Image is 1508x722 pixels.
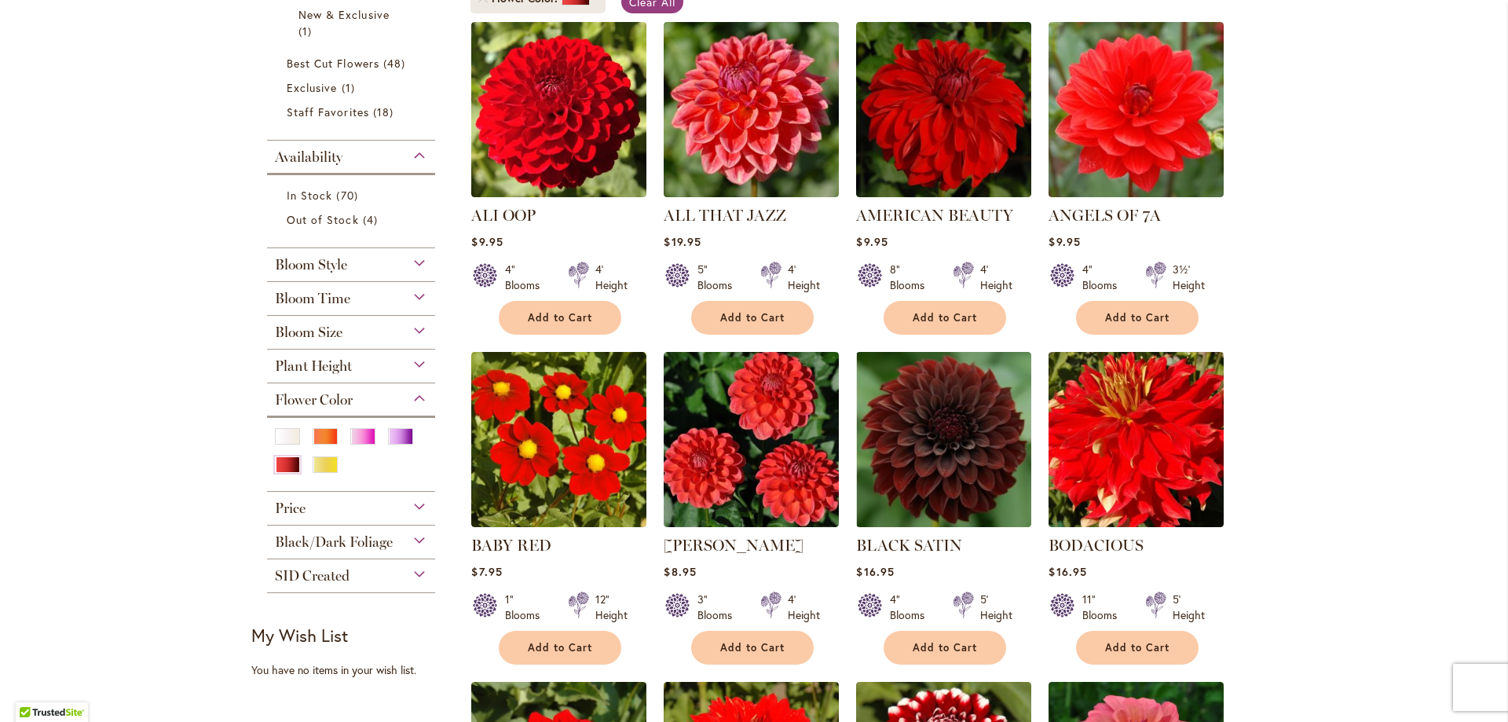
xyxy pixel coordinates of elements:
[287,104,369,119] span: Staff Favorites
[664,564,696,579] span: $8.95
[720,311,785,324] span: Add to Cart
[471,352,646,527] img: BABY RED
[1049,536,1144,555] a: BODACIOUS
[287,79,419,96] a: Exclusive
[505,262,549,293] div: 4" Blooms
[471,22,646,197] img: ALI OOP
[856,564,894,579] span: $16.95
[275,357,352,375] span: Plant Height
[913,311,977,324] span: Add to Cart
[287,188,332,203] span: In Stock
[287,55,419,71] a: Best Cut Flowers
[884,631,1006,665] button: Add to Cart
[251,662,461,678] div: You have no items in your wish list.
[275,256,347,273] span: Bloom Style
[287,187,419,203] a: In Stock 70
[505,592,549,623] div: 1" Blooms
[373,104,397,120] span: 18
[856,515,1031,530] a: BLACK SATIN
[528,311,592,324] span: Add to Cart
[664,234,701,249] span: $19.95
[890,262,934,293] div: 8" Blooms
[336,187,361,203] span: 70
[980,262,1012,293] div: 4' Height
[287,212,359,227] span: Out of Stock
[884,301,1006,335] button: Add to Cart
[697,592,741,623] div: 3" Blooms
[287,56,379,71] span: Best Cut Flowers
[664,185,839,200] a: ALL THAT JAZZ
[1082,262,1126,293] div: 4" Blooms
[287,80,337,95] span: Exclusive
[471,564,502,579] span: $7.95
[471,536,551,555] a: BABY RED
[342,79,359,96] span: 1
[287,211,419,228] a: Out of Stock 4
[1049,22,1224,197] img: ANGELS OF 7A
[856,22,1031,197] img: AMERICAN BEAUTY
[471,185,646,200] a: ALI OOP
[691,301,814,335] button: Add to Cart
[275,533,393,551] span: Black/Dark Foliage
[287,104,419,120] a: Staff Favorites
[691,631,814,665] button: Add to Cart
[275,290,350,307] span: Bloom Time
[298,7,390,22] span: New & Exclusive
[697,262,741,293] div: 5" Blooms
[856,536,962,555] a: BLACK SATIN
[1049,185,1224,200] a: ANGELS OF 7A
[595,262,628,293] div: 4' Height
[12,666,56,710] iframe: Launch Accessibility Center
[664,536,803,555] a: [PERSON_NAME]
[1173,262,1205,293] div: 3½' Height
[664,206,786,225] a: ALL THAT JAZZ
[980,592,1012,623] div: 5' Height
[856,352,1031,527] img: BLACK SATIN
[471,515,646,530] a: BABY RED
[275,148,342,166] span: Availability
[664,22,839,197] img: ALL THAT JAZZ
[856,234,888,249] span: $9.95
[499,301,621,335] button: Add to Cart
[1105,641,1169,654] span: Add to Cart
[298,23,316,39] span: 1
[528,641,592,654] span: Add to Cart
[363,211,382,228] span: 4
[1105,311,1169,324] span: Add to Cart
[664,352,839,527] img: BENJAMIN MATTHEW
[1076,631,1199,665] button: Add to Cart
[275,324,342,341] span: Bloom Size
[275,567,350,585] span: SID Created
[471,234,503,249] span: $9.95
[1076,301,1199,335] button: Add to Cart
[1049,515,1224,530] a: BODACIOUS
[1049,234,1080,249] span: $9.95
[890,592,934,623] div: 4" Blooms
[1049,352,1224,527] img: BODACIOUS
[913,641,977,654] span: Add to Cart
[664,515,839,530] a: BENJAMIN MATTHEW
[298,6,408,39] a: New &amp; Exclusive
[275,500,306,517] span: Price
[1082,592,1126,623] div: 11" Blooms
[383,55,409,71] span: 48
[788,592,820,623] div: 4' Height
[499,631,621,665] button: Add to Cart
[595,592,628,623] div: 12" Height
[275,391,353,409] span: Flower Color
[856,185,1031,200] a: AMERICAN BEAUTY
[1049,206,1161,225] a: ANGELS OF 7A
[788,262,820,293] div: 4' Height
[1049,564,1086,579] span: $16.95
[1173,592,1205,623] div: 5' Height
[720,641,785,654] span: Add to Cart
[471,206,536,225] a: ALI OOP
[251,624,348,647] strong: My Wish List
[856,206,1013,225] a: AMERICAN BEAUTY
